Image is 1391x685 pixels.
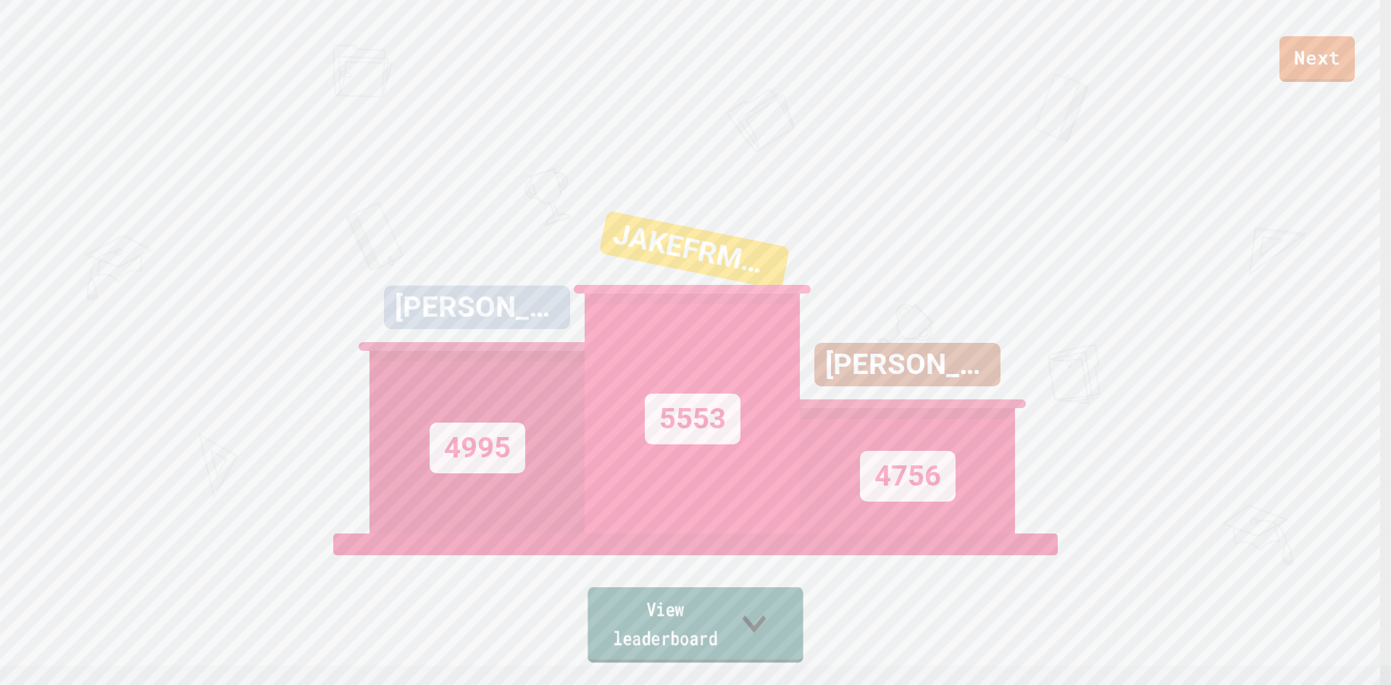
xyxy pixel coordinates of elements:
[599,210,790,290] div: JAKEFRMST8FRM
[588,587,803,663] a: View leaderboard
[860,451,956,502] div: 4756
[384,286,570,329] div: [PERSON_NAME]
[430,423,525,473] div: 4995
[814,343,1001,386] div: [PERSON_NAME]
[645,394,740,444] div: 5553
[1279,36,1355,82] a: Next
